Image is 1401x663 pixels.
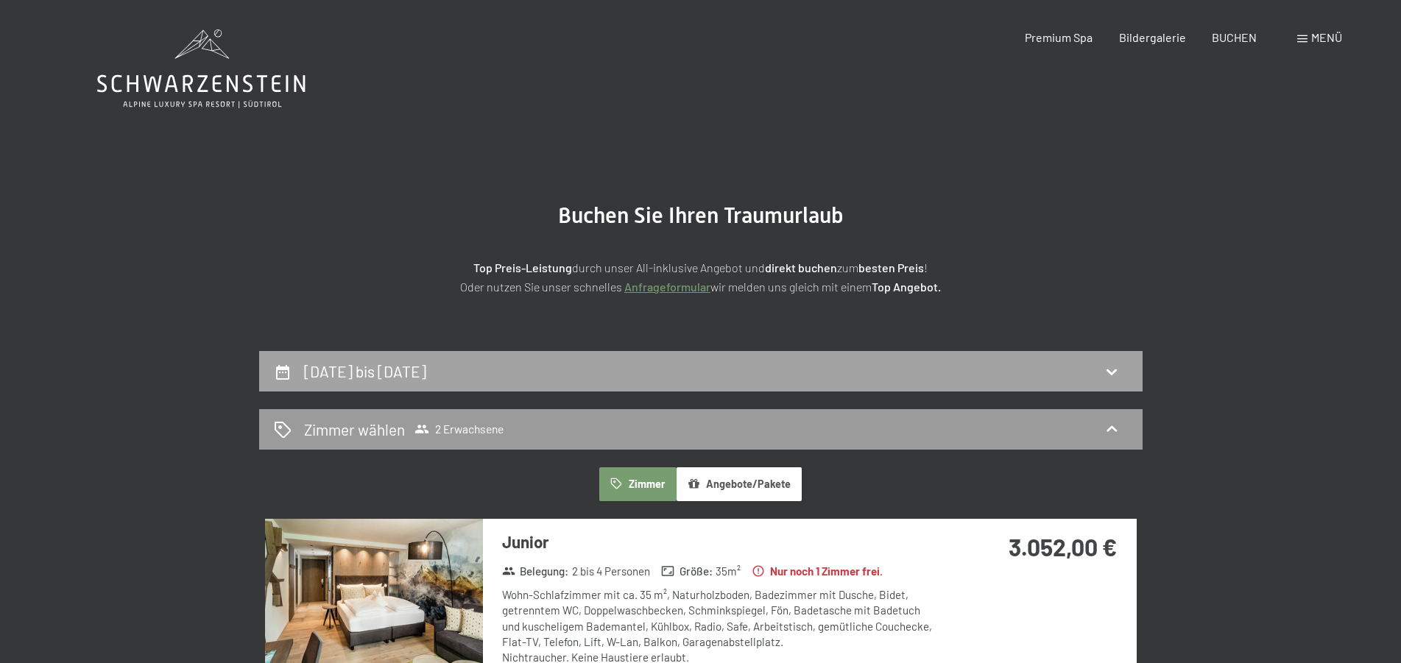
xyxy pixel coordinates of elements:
[1311,30,1342,44] span: Menü
[599,467,676,501] button: Zimmer
[414,422,504,436] span: 2 Erwachsene
[677,467,802,501] button: Angebote/Pakete
[752,564,883,579] strong: Nur noch 1 Zimmer frei.
[716,564,741,579] span: 35 m²
[1212,30,1257,44] a: BUCHEN
[1025,30,1093,44] a: Premium Spa
[1119,30,1186,44] a: Bildergalerie
[872,280,941,294] strong: Top Angebot.
[333,258,1069,296] p: durch unser All-inklusive Angebot und zum ! Oder nutzen Sie unser schnelles wir melden uns gleich...
[473,260,572,274] strong: Top Preis-Leistung
[502,564,569,579] strong: Belegung :
[572,564,650,579] span: 2 bis 4 Personen
[304,362,426,380] h2: [DATE] bis [DATE]
[858,260,924,274] strong: besten Preis
[624,280,710,294] a: Anfrageformular
[1009,533,1117,561] strong: 3.052,00 €
[765,260,837,274] strong: direkt buchen
[502,531,940,553] h3: Junior
[558,202,844,228] span: Buchen Sie Ihren Traumurlaub
[304,419,405,440] h2: Zimmer wählen
[661,564,713,579] strong: Größe :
